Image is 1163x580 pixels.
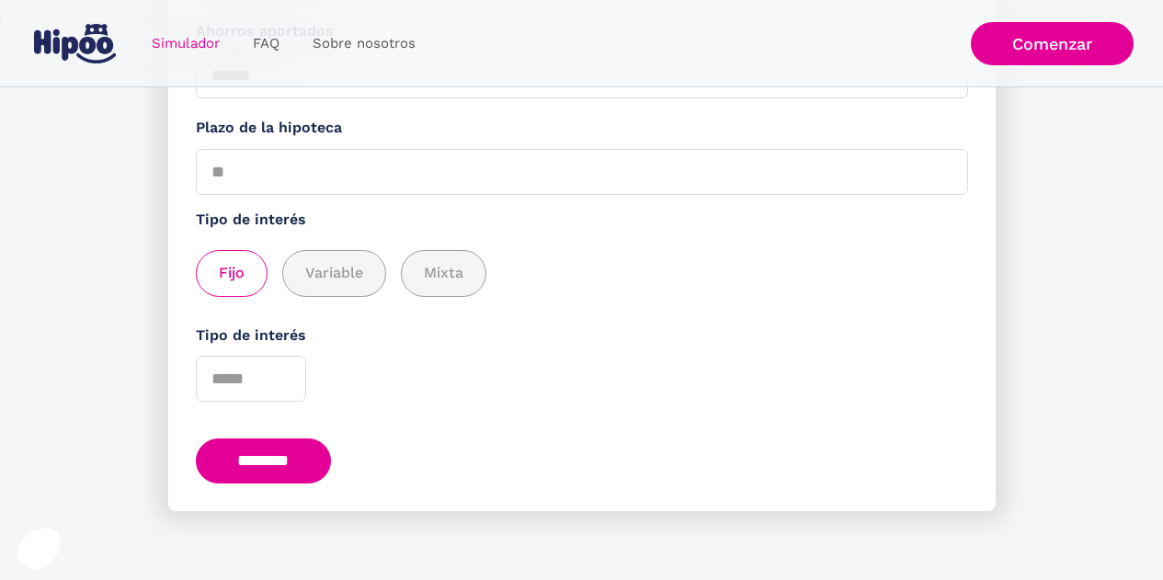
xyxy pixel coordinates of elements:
[196,324,968,347] label: Tipo de interés
[196,250,968,297] div: add_description_here
[196,117,968,140] label: Plazo de la hipoteca
[30,17,120,71] a: home
[971,22,1134,65] a: Comenzar
[424,262,463,285] span: Mixta
[219,262,245,285] span: Fijo
[296,26,432,62] a: Sobre nosotros
[236,26,296,62] a: FAQ
[196,209,968,232] label: Tipo de interés
[135,26,236,62] a: Simulador
[305,262,363,285] span: Variable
